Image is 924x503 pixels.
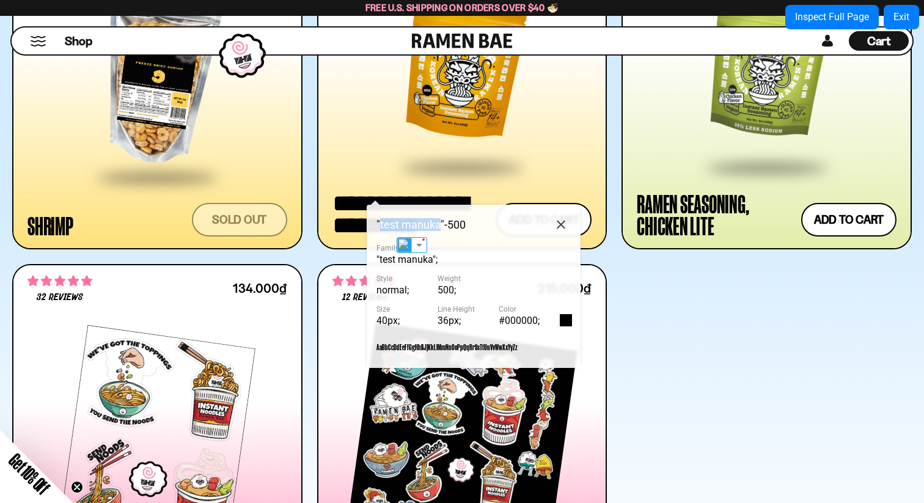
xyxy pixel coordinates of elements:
span: 32 reviews [37,293,83,303]
a: Shop [65,31,92,51]
span: normal ; [376,284,409,296]
span: 36px ; [438,315,461,326]
span: Line Height [438,306,499,313]
div: Exit [893,12,909,22]
span: 40px ; [376,315,400,326]
span: #000000 ; [499,315,540,326]
span: 500 ; [438,284,456,296]
span: 5.00 stars [332,273,397,289]
span: Size [376,306,438,313]
button: Add to cart [801,203,897,237]
button: Mobile Menu Trigger [30,36,46,46]
span: "test manuka" - 500 [376,219,466,230]
div: AaBbCcDdEeFfGgHhIiJjKkLlMmNnOoPpQqRrSsTtUuVvWwXxYyZz [376,336,571,358]
span: 12 reviews [342,293,387,303]
a: Cart [849,28,909,54]
button: Close teaser [71,481,83,493]
button: Exit [884,5,919,29]
span: Style [376,275,438,282]
div: Ramen Seasoning, Chicken Lite [637,193,795,237]
span: Color [499,306,560,313]
div: Shrimp [28,215,73,237]
span: Shop [65,33,92,50]
div: Inspect Full Page [795,12,869,22]
span: Free U.S. Shipping on Orders over $40 🍜 [365,2,559,13]
span: Get 10% Off [5,450,53,497]
span: Weight [438,275,499,282]
span: 4.75 stars [28,273,92,289]
span: Cart [867,34,891,48]
div: 134.000₫ [233,282,287,294]
button: Inspect Full Page [785,5,879,29]
span: Family [376,244,571,252]
button: Add to cart [496,203,592,237]
span: "test manuka" ; [376,254,438,265]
